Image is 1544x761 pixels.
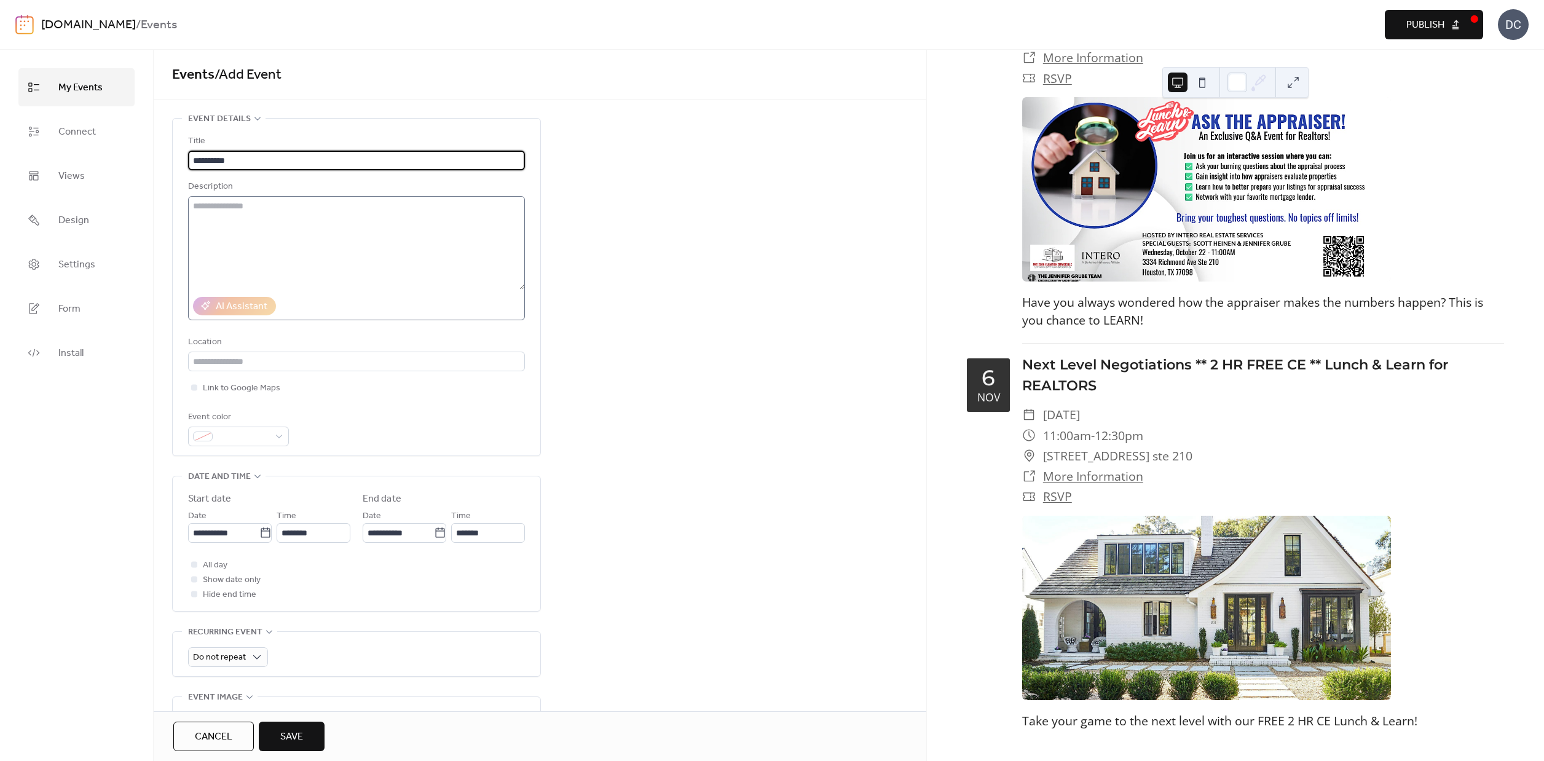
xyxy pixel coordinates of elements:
[18,334,135,372] a: Install
[1022,293,1504,329] div: Have you always wondered how the appraiser makes the numbers happen? This is you chance to LEARN!
[15,15,34,34] img: logo
[136,14,141,37] b: /
[1498,9,1529,40] div: DC
[188,625,262,640] span: Recurring event
[18,245,135,283] a: Settings
[1095,425,1143,446] span: 12:30pm
[982,367,995,388] div: 6
[203,381,280,396] span: Link to Google Maps
[172,61,215,89] a: Events
[58,122,96,142] span: Connect
[1022,712,1504,730] div: Take your game to the next level with our FREE 2 HR CE Lunch & Learn!
[1022,466,1036,486] div: ​
[363,509,381,524] span: Date
[1043,488,1072,505] a: RSVP
[451,509,471,524] span: Time
[188,410,286,425] div: Event color
[58,167,85,186] span: Views
[193,649,246,666] span: Do not repeat
[1022,486,1036,507] div: ​
[1091,425,1095,446] span: -
[203,588,256,602] span: Hide end time
[1043,70,1072,87] a: RSVP
[1022,425,1036,446] div: ​
[1043,404,1080,425] span: [DATE]
[1022,446,1036,466] div: ​
[1022,47,1036,68] div: ​
[188,470,251,484] span: Date and time
[58,211,89,231] span: Design
[1022,356,1448,394] a: Next Level Negotiations ** 2 HR FREE CE ** Lunch & Learn for REALTORS
[141,14,177,37] b: Events
[188,492,231,507] div: Start date
[58,299,81,319] span: Form
[18,290,135,328] a: Form
[58,344,84,363] span: Install
[1406,18,1444,33] span: Publish
[1043,446,1192,466] span: [STREET_ADDRESS] ste 210
[277,509,296,524] span: Time
[188,509,207,524] span: Date
[977,392,1000,403] div: Nov
[1022,68,1036,89] div: ​
[188,134,522,149] div: Title
[203,573,261,588] span: Show date only
[18,112,135,151] a: Connect
[1043,468,1143,484] a: More Information
[58,255,95,275] span: Settings
[259,722,325,751] button: Save
[1385,10,1483,39] button: Publish
[173,722,254,751] button: Cancel
[18,157,135,195] a: Views
[280,730,303,744] span: Save
[1043,425,1091,446] span: 11:00am
[188,690,243,705] span: Event image
[58,78,103,98] span: My Events
[188,335,522,350] div: Location
[195,730,232,744] span: Cancel
[1043,49,1143,66] a: More Information
[363,492,401,507] div: End date
[41,14,136,37] a: [DOMAIN_NAME]
[188,179,522,194] div: Description
[203,558,227,573] span: All day
[215,61,282,89] span: / Add Event
[1022,404,1036,425] div: ​
[18,68,135,106] a: My Events
[188,112,251,127] span: Event details
[18,201,135,239] a: Design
